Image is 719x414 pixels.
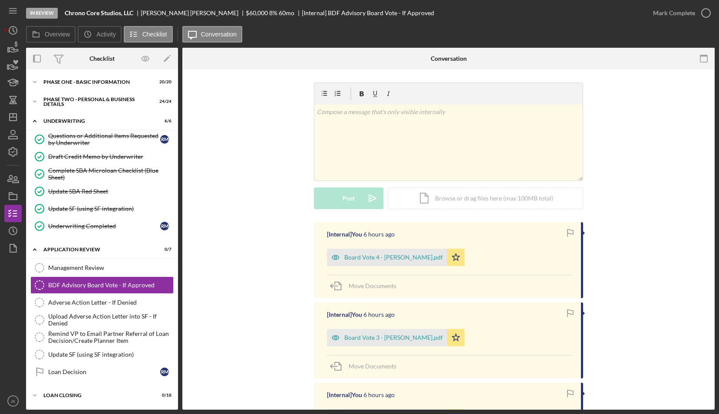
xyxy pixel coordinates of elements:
div: Questions or Additional Items Requested by Underwriter [48,132,160,146]
text: JK [10,399,16,404]
label: Conversation [201,31,237,38]
button: Activity [78,26,121,43]
iframe: Intercom live chat [689,376,710,397]
div: Management Review [48,264,173,271]
div: Checklist [89,55,115,62]
div: 24 / 24 [156,99,172,104]
div: Update SF (using SF integration) [48,351,173,358]
a: Remind VP to Email Partner Referral of Loan Decision/Create Planner Item [30,329,174,346]
a: Update SF (using SF integration) [30,346,174,363]
button: Board Vote 4 - [PERSON_NAME].pdf [327,249,465,266]
div: Underwriting Completed [48,223,160,230]
div: [Internal] You [327,391,362,398]
a: Underwriting CompletedRM [30,217,174,235]
div: 0 / 18 [156,393,172,398]
button: Mark Complete [644,4,715,22]
button: Move Documents [327,355,405,377]
a: BDF Advisory Board Vote - If Approved [30,276,174,294]
div: Loan Decision [48,368,160,375]
div: PHASE TWO - PERSONAL & BUSINESS DETAILS [43,97,150,107]
div: BDF Advisory Board Vote - If Approved [48,282,173,289]
div: Adverse Action Letter - If Denied [48,299,173,306]
div: Draft Credit Memo by Underwriter [48,153,173,160]
time: 2025-10-06 11:47 [363,311,395,318]
div: Underwriting [43,118,150,124]
span: Move Documents [349,282,396,289]
div: 20 / 20 [156,79,172,85]
div: 6 / 6 [156,118,172,124]
a: Upload Adverse Action Letter into SF - If Denied [30,311,174,329]
div: Update SBA Red Sheet [48,188,173,195]
div: Conversation [431,55,467,62]
span: Move Documents [349,362,396,370]
div: R M [160,222,169,230]
a: Adverse Action Letter - If Denied [30,294,174,311]
div: Upload Adverse Action Letter into SF - If Denied [48,313,173,327]
div: [Internal] You [327,231,362,238]
a: Update SF (using SF integration) [30,200,174,217]
label: Checklist [142,31,167,38]
div: Loan Closing [43,393,150,398]
div: Update SF (using SF integration) [48,205,173,212]
div: Remind VP to Email Partner Referral of Loan Decision/Create Planner Item [48,330,173,344]
label: Activity [96,31,115,38]
b: Chrono Core Studios, LLC [65,10,133,16]
time: 2025-10-06 11:46 [363,391,395,398]
div: 8 % [269,10,277,16]
button: Move Documents [327,275,405,297]
label: Overview [45,31,70,38]
a: Draft Credit Memo by Underwriter [30,148,174,165]
button: Board Vote 3 - [PERSON_NAME].pdf [327,329,465,346]
div: Phase One - Basic Information [43,79,150,85]
div: [Internal] You [327,311,362,318]
a: Questions or Additional Items Requested by UnderwriterRM [30,131,174,148]
button: Overview [26,26,76,43]
div: R M [160,135,169,144]
div: 60 mo [279,10,294,16]
time: 2025-10-06 11:49 [363,231,395,238]
a: Complete SBA Microloan Checklist (Blue Sheet) [30,165,174,183]
div: R M [160,368,169,376]
a: Loan DecisionRM [30,363,174,381]
span: $60,000 [246,9,268,16]
div: 0 / 7 [156,247,172,252]
div: [Internal] BDF Advisory Board Vote - If Approved [302,10,434,16]
button: Conversation [182,26,243,43]
div: Board Vote 4 - [PERSON_NAME].pdf [344,254,443,261]
div: Mark Complete [653,4,695,22]
div: Complete SBA Microloan Checklist (Blue Sheet) [48,167,173,181]
div: Post [343,187,355,209]
div: In Review [26,8,58,19]
a: Update SBA Red Sheet [30,183,174,200]
button: Checklist [124,26,173,43]
div: Application Review [43,247,150,252]
button: Post [314,187,383,209]
a: Management Review [30,259,174,276]
button: JK [4,392,22,410]
div: Board Vote 3 - [PERSON_NAME].pdf [344,334,443,341]
div: [PERSON_NAME] [PERSON_NAME] [141,10,246,16]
